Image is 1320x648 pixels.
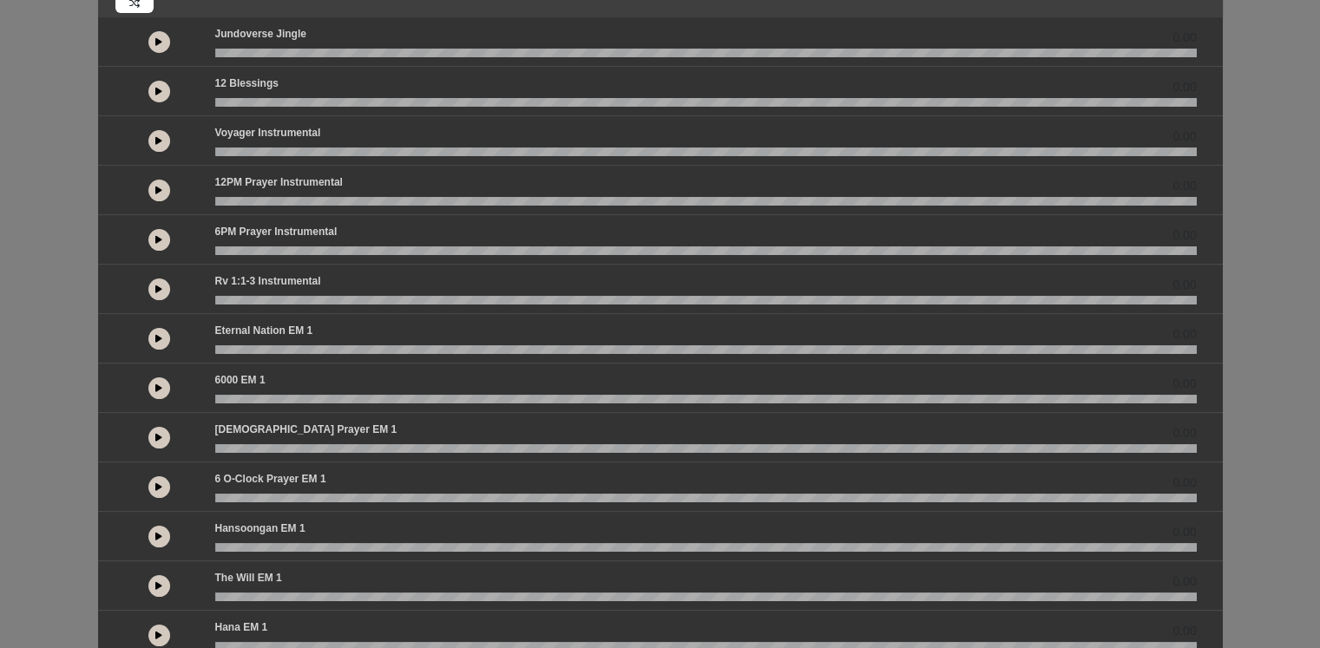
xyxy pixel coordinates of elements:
[215,224,338,239] p: 6PM Prayer Instrumental
[1172,276,1196,294] span: 0.00
[1172,622,1196,640] span: 0.00
[1172,375,1196,393] span: 0.00
[215,26,306,42] p: Jundoverse Jingle
[215,471,326,487] p: 6 o-clock prayer EM 1
[215,75,279,91] p: 12 Blessings
[215,619,268,635] p: Hana EM 1
[1172,177,1196,195] span: 0.00
[1172,573,1196,591] span: 0.00
[1172,226,1196,245] span: 0.00
[215,125,321,141] p: Voyager Instrumental
[215,174,343,190] p: 12PM Prayer Instrumental
[215,372,266,388] p: 6000 EM 1
[1172,325,1196,344] span: 0.00
[1172,78,1196,96] span: 0.00
[1172,424,1196,442] span: 0.00
[215,422,397,437] p: [DEMOGRAPHIC_DATA] prayer EM 1
[1172,29,1196,47] span: 0.00
[215,570,282,586] p: The Will EM 1
[1172,523,1196,541] span: 0.00
[1172,128,1196,146] span: 0.00
[215,520,305,536] p: Hansoongan EM 1
[215,273,321,289] p: Rv 1:1-3 Instrumental
[1172,474,1196,492] span: 0.00
[215,323,313,338] p: Eternal Nation EM 1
